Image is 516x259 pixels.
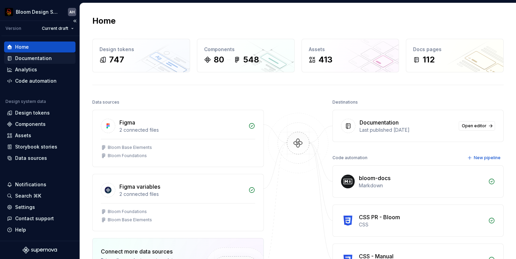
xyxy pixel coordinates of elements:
[4,107,75,118] a: Design tokens
[4,153,75,164] a: Data sources
[15,155,47,162] div: Data sources
[92,110,264,167] a: Figma2 connected filesBloom Base ElementsBloom Foundations
[4,190,75,201] button: Search ⌘K
[23,247,57,254] svg: Supernova Logo
[108,209,147,214] div: Bloom Foundations
[302,39,399,72] a: Assets413
[4,64,75,75] a: Analytics
[406,39,504,72] a: Docs pages112
[119,127,244,133] div: 2 connected files
[16,9,60,15] div: Bloom Design System
[15,44,29,50] div: Home
[4,213,75,224] button: Contact support
[92,97,119,107] div: Data sources
[4,75,75,86] a: Code automation
[15,215,54,222] div: Contact support
[15,226,26,233] div: Help
[474,155,501,161] span: New pipeline
[318,54,332,65] div: 413
[92,39,190,72] a: Design tokens747
[359,174,390,182] div: bloom-docs
[332,153,367,163] div: Code automation
[119,191,244,198] div: 2 connected files
[15,132,31,139] div: Assets
[309,46,392,53] div: Assets
[359,182,484,189] div: Markdown
[459,121,495,131] a: Open editor
[360,127,455,133] div: Last published [DATE]
[197,39,295,72] a: Components80548
[5,99,46,104] div: Design system data
[4,130,75,141] a: Assets
[92,15,116,26] h2: Home
[5,26,21,31] div: Version
[423,54,435,65] div: 112
[4,53,75,64] a: Documentation
[413,46,496,53] div: Docs pages
[108,153,147,158] div: Bloom Foundations
[359,213,400,221] div: CSS PR - Bloom
[70,16,80,26] button: Collapse sidebar
[119,118,135,127] div: Figma
[359,221,484,228] div: CSS
[5,8,13,16] img: 15fdffcd-51c5-43ea-ac8d-4ab14cc347bb.png
[4,202,75,213] a: Settings
[108,217,152,223] div: Bloom Base Elements
[4,224,75,235] button: Help
[4,119,75,130] a: Components
[204,46,288,53] div: Components
[108,145,152,150] div: Bloom Base Elements
[462,123,486,129] span: Open editor
[465,153,504,163] button: New pipeline
[214,54,224,65] div: 80
[69,9,75,15] div: AH
[1,4,78,19] button: Bloom Design SystemAH
[15,192,41,199] div: Search ⌘K
[15,204,35,211] div: Settings
[15,66,37,73] div: Analytics
[119,183,160,191] div: Figma variables
[360,118,399,127] div: Documentation
[99,46,183,53] div: Design tokens
[15,121,46,128] div: Components
[4,179,75,190] button: Notifications
[101,247,193,256] div: Connect more data sources
[332,97,358,107] div: Destinations
[243,54,259,65] div: 548
[15,55,52,62] div: Documentation
[92,174,264,231] a: Figma variables2 connected filesBloom FoundationsBloom Base Elements
[42,26,68,31] span: Current draft
[39,24,77,33] button: Current draft
[15,143,57,150] div: Storybook stories
[15,181,46,188] div: Notifications
[4,42,75,52] a: Home
[109,54,124,65] div: 747
[15,109,50,116] div: Design tokens
[15,78,57,84] div: Code automation
[4,141,75,152] a: Storybook stories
